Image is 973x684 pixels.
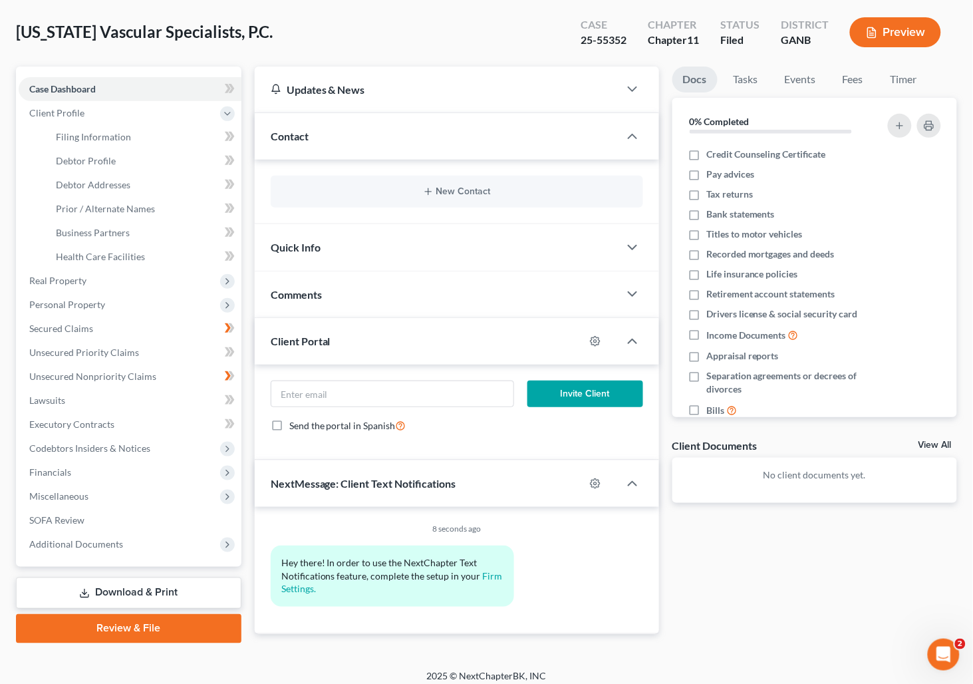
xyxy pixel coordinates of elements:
[45,173,241,197] a: Debtor Addresses
[19,389,241,413] a: Lawsuits
[271,130,309,142] span: Contact
[29,371,156,382] span: Unsecured Nonpriority Claims
[29,514,84,526] span: SOFA Review
[707,349,779,363] span: Appraisal reports
[720,17,760,33] div: Status
[45,197,241,221] a: Prior / Alternate Names
[648,33,699,48] div: Chapter
[918,440,952,450] a: View All
[271,288,322,301] span: Comments
[723,67,769,92] a: Tasks
[16,22,273,41] span: [US_STATE] Vascular Specialists, P.C.
[672,67,718,92] a: Docs
[774,67,827,92] a: Events
[289,420,396,431] span: Send the portal in Spanish
[29,347,139,358] span: Unsecured Priority Claims
[16,614,241,643] a: Review & File
[56,131,131,142] span: Filing Information
[19,365,241,389] a: Unsecured Nonpriority Claims
[45,125,241,149] a: Filing Information
[707,329,787,342] span: Income Documents
[648,17,699,33] div: Chapter
[687,33,699,46] span: 11
[271,83,603,96] div: Updates & News
[56,251,145,262] span: Health Care Facilities
[707,168,755,181] span: Pay advices
[850,17,941,47] button: Preview
[45,245,241,269] a: Health Care Facilities
[56,227,130,238] span: Business Partners
[16,578,241,609] a: Download & Print
[29,299,105,310] span: Personal Property
[707,267,799,281] span: Life insurance policies
[707,287,836,301] span: Retirement account statements
[781,17,829,33] div: District
[56,155,116,166] span: Debtor Profile
[707,208,775,221] span: Bank statements
[581,17,626,33] div: Case
[271,381,514,407] input: Enter email
[271,335,331,347] span: Client Portal
[707,148,826,161] span: Credit Counseling Certificate
[271,241,321,254] span: Quick Info
[29,442,150,454] span: Codebtors Insiders & Notices
[29,275,86,286] span: Real Property
[527,381,642,407] button: Invite Client
[271,523,643,534] div: 8 seconds ago
[29,490,88,502] span: Miscellaneous
[29,538,123,550] span: Additional Documents
[672,438,758,452] div: Client Documents
[45,149,241,173] a: Debtor Profile
[955,639,966,649] span: 2
[29,83,96,94] span: Case Dashboard
[880,67,928,92] a: Timer
[690,116,750,127] strong: 0% Completed
[56,179,130,190] span: Debtor Addresses
[19,317,241,341] a: Secured Claims
[707,188,754,201] span: Tax returns
[29,395,65,406] span: Lawsuits
[281,557,481,582] span: Hey there! In order to use the NextChapter Text Notifications feature, complete the setup in your
[281,570,505,595] a: Firm Settings.
[781,33,829,48] div: GANB
[29,466,71,478] span: Financials
[19,77,241,101] a: Case Dashboard
[707,307,859,321] span: Drivers license & social security card
[581,33,626,48] div: 25-55352
[29,323,93,334] span: Secured Claims
[928,639,960,671] iframe: Intercom live chat
[707,248,835,261] span: Recorded mortgages and deeds
[707,404,725,417] span: Bills
[19,341,241,365] a: Unsecured Priority Claims
[19,508,241,532] a: SOFA Review
[29,419,114,430] span: Executory Contracts
[45,221,241,245] a: Business Partners
[19,413,241,436] a: Executory Contracts
[707,228,803,241] span: Titles to motor vehicles
[29,107,84,118] span: Client Profile
[56,203,155,214] span: Prior / Alternate Names
[707,369,875,396] span: Separation agreements or decrees of divorces
[832,67,875,92] a: Fees
[683,468,946,482] p: No client documents yet.
[271,477,456,490] span: NextMessage: Client Text Notifications
[720,33,760,48] div: Filed
[281,186,632,197] button: New Contact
